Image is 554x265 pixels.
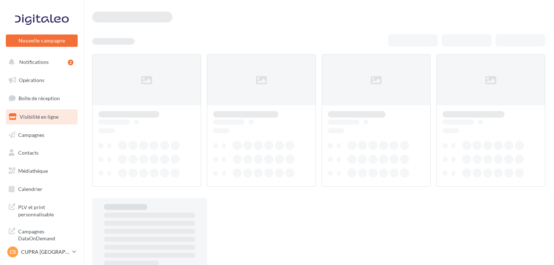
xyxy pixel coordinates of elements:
[4,182,79,197] a: Calendrier
[4,163,79,179] a: Médiathèque
[6,245,78,259] a: CS CUPRA [GEOGRAPHIC_DATA][PERSON_NAME]
[18,227,75,242] span: Campagnes DataOnDemand
[68,60,73,65] div: 2
[18,186,42,192] span: Calendrier
[18,202,75,218] span: PLV et print personnalisable
[10,248,16,256] span: CS
[6,34,78,47] button: Nouvelle campagne
[4,224,79,245] a: Campagnes DataOnDemand
[4,127,79,143] a: Campagnes
[18,131,44,138] span: Campagnes
[4,199,79,221] a: PLV et print personnalisable
[19,59,49,65] span: Notifications
[4,145,79,160] a: Contacts
[18,168,48,174] span: Médiathèque
[20,114,58,120] span: Visibilité en ligne
[19,77,44,83] span: Opérations
[18,150,38,156] span: Contacts
[21,248,69,256] p: CUPRA [GEOGRAPHIC_DATA][PERSON_NAME]
[4,109,79,125] a: Visibilité en ligne
[4,54,76,70] button: Notifications 2
[4,90,79,106] a: Boîte de réception
[19,95,60,101] span: Boîte de réception
[4,73,79,88] a: Opérations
